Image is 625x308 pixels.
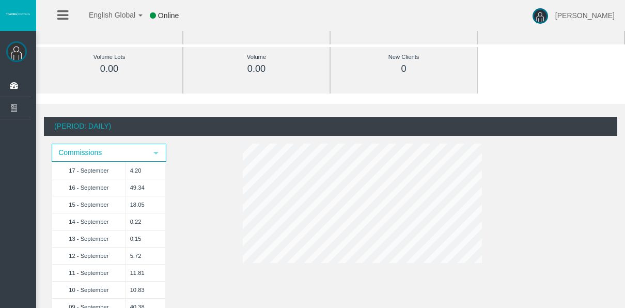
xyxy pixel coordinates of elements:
td: 11 - September [52,264,126,281]
td: 16 - September [52,179,126,196]
span: [PERSON_NAME] [555,11,615,20]
td: 18.05 [126,196,165,213]
td: 17 - September [52,162,126,179]
span: Commissions [53,145,147,161]
div: New Clients [354,51,454,63]
span: Online [158,11,179,20]
td: 13 - September [52,230,126,247]
div: Volume [207,51,306,63]
td: 49.34 [126,179,165,196]
span: English Global [75,11,135,19]
div: (Period: Daily) [44,117,617,136]
td: 15 - September [52,196,126,213]
div: 0.00 [59,63,159,75]
td: 14 - September [52,213,126,230]
td: 12 - September [52,247,126,264]
div: Volume Lots [59,51,159,63]
td: 11.81 [126,264,165,281]
td: 10 - September [52,281,126,298]
span: select [152,149,160,157]
td: 10.83 [126,281,165,298]
img: user-image [533,8,548,24]
div: 0.00 [207,63,306,75]
td: 0.22 [126,213,165,230]
td: 5.72 [126,247,165,264]
td: 4.20 [126,162,165,179]
td: 0.15 [126,230,165,247]
img: logo.svg [5,12,31,16]
div: 0 [354,63,454,75]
